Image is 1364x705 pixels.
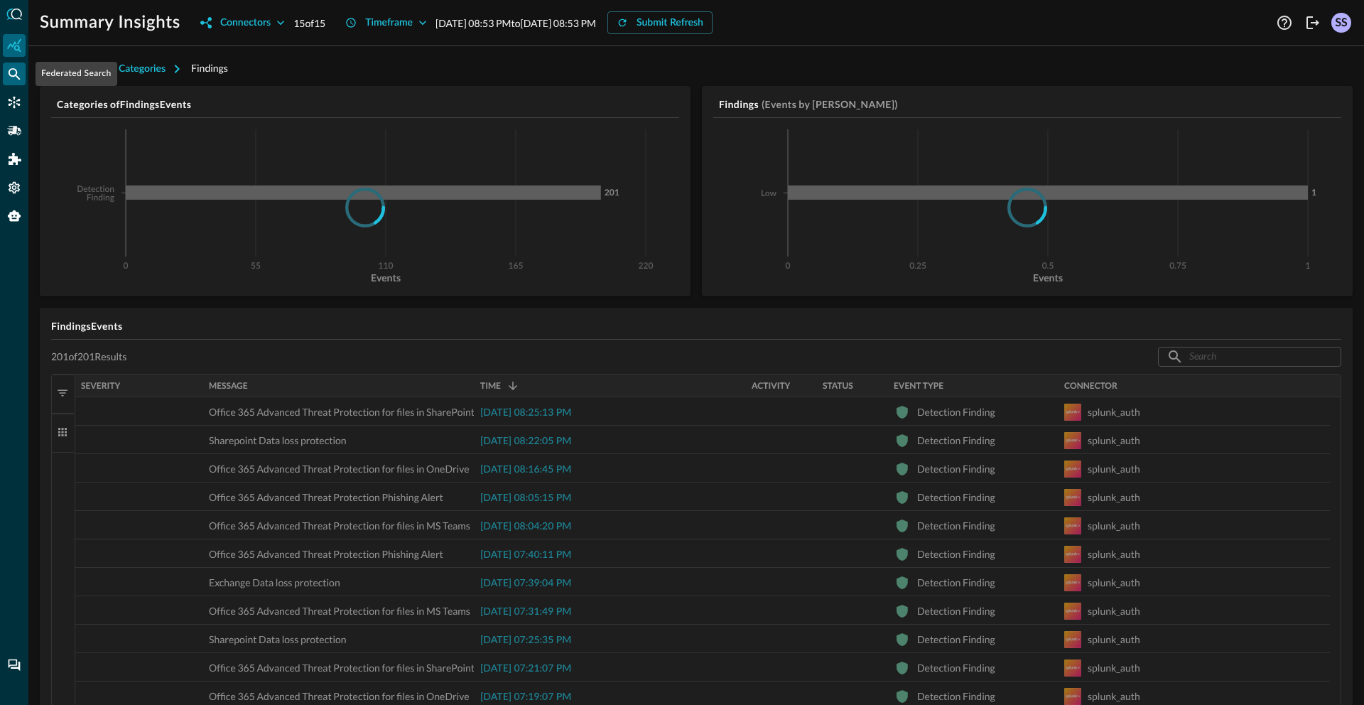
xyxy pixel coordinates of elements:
[36,62,117,86] div: Federated Search
[57,97,679,112] h5: Categories of Findings Events
[4,148,26,171] div: Addons
[3,119,26,142] div: Pipelines
[435,16,596,31] p: [DATE] 08:53 PM to [DATE] 08:53 PM
[40,58,191,80] button: Investigation Categories
[1301,11,1324,34] button: Logout
[3,34,26,57] div: Summary Insights
[3,654,26,677] div: Chat
[51,319,1341,333] h5: Findings Events
[1331,13,1351,33] div: SS
[293,16,325,31] p: 15 of 15
[607,11,713,34] button: Submit Refresh
[191,62,228,74] span: Findings
[1189,343,1309,370] input: Search
[3,205,26,227] div: Query Agent
[3,176,26,199] div: Settings
[719,97,759,112] h5: Findings
[3,91,26,114] div: Connectors
[3,63,26,85] div: Federated Search
[51,350,126,363] p: 201 of 201 Results
[762,97,898,112] h5: (Events by [PERSON_NAME])
[637,14,703,32] div: Submit Refresh
[365,14,413,32] div: Timeframe
[337,11,435,34] button: Timeframe
[40,11,180,34] h1: Summary Insights
[192,11,293,34] button: Connectors
[1273,11,1296,34] button: Help
[220,14,271,32] div: Connectors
